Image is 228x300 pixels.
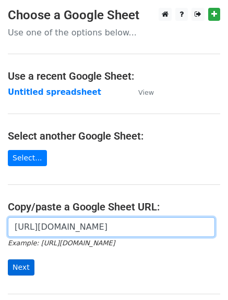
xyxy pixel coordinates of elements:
a: Untitled spreadsheet [8,87,101,97]
input: Next [8,259,34,276]
input: Paste your Google Sheet URL here [8,217,215,237]
h4: Use a recent Google Sheet: [8,70,220,82]
small: View [138,89,154,96]
h4: Select another Google Sheet: [8,130,220,142]
iframe: Chat Widget [176,250,228,300]
a: Select... [8,150,47,166]
a: View [128,87,154,97]
h3: Choose a Google Sheet [8,8,220,23]
small: Example: [URL][DOMAIN_NAME] [8,239,115,247]
h4: Copy/paste a Google Sheet URL: [8,201,220,213]
p: Use one of the options below... [8,27,220,38]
